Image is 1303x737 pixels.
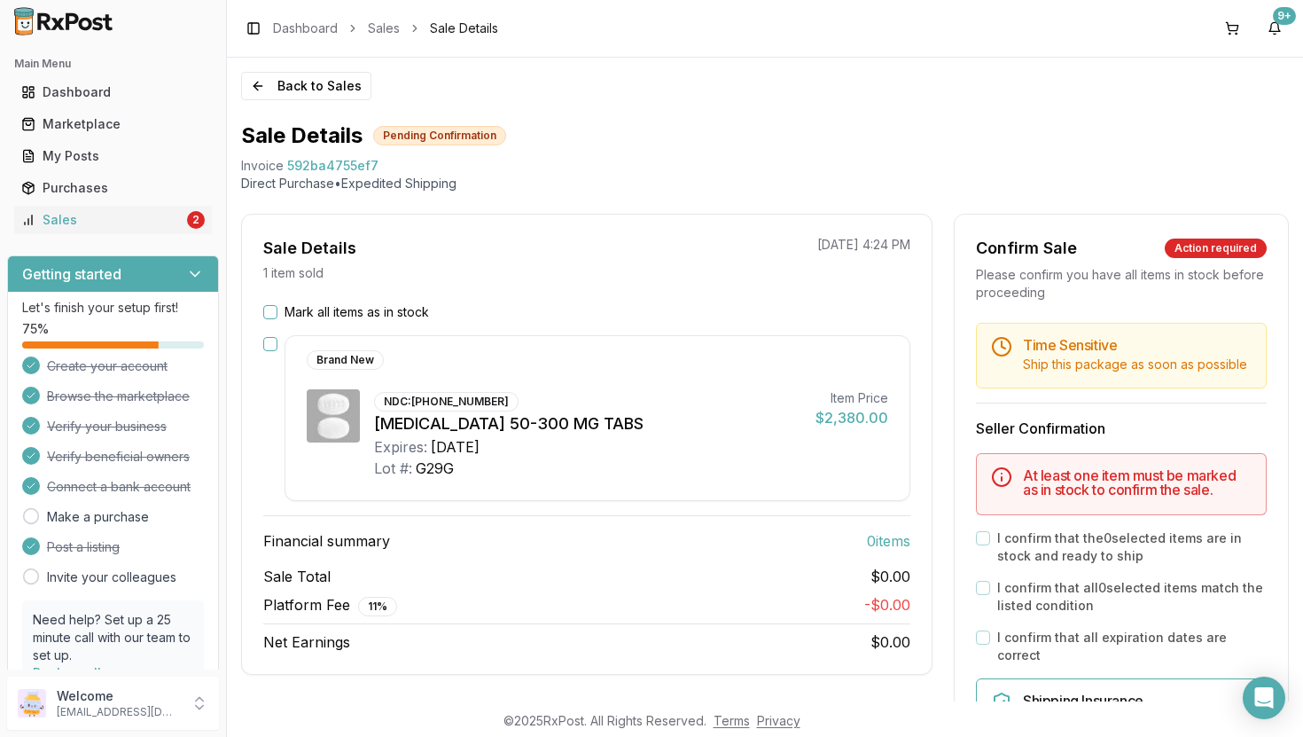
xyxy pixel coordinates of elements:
div: My Posts [21,147,205,165]
a: Book a call [33,665,101,680]
div: NDC: [PHONE_NUMBER] [374,392,519,412]
h1: Sale Details [241,122,363,150]
div: Purchases [21,179,205,197]
span: Ship this package as soon as possible [1023,357,1247,372]
a: Privacy [757,713,800,728]
span: 75 % [22,320,49,338]
p: Welcome [57,687,180,705]
div: 9+ [1273,7,1296,25]
button: Sales2 [7,206,219,234]
div: Sale Details [263,236,356,261]
div: Lot #: [374,458,412,479]
span: $0.00 [870,633,910,651]
span: Verify beneficial owners [47,448,190,466]
label: I confirm that the 0 selected items are in stock and ready to ship [997,529,1267,565]
div: Please confirm you have all items in stock before proceeding [976,266,1267,302]
a: Sales [368,20,400,37]
a: Make a purchase [47,508,149,526]
span: Sale Details [430,20,498,37]
label: I confirm that all 0 selected items match the listed condition [997,579,1267,615]
a: Terms [714,713,750,728]
div: Sales [21,211,183,229]
div: [DATE] [431,436,480,458]
img: User avatar [18,689,46,717]
h5: Time Sensitive [1023,338,1252,352]
p: 1 item sold [263,264,324,282]
div: Marketplace [21,115,205,133]
button: Dashboard [7,78,219,106]
span: Post a listing [47,538,120,556]
span: 0 item s [867,530,910,552]
span: Net Earnings [263,631,350,653]
div: 2 [187,211,205,229]
p: Let's finish your setup first! [22,299,204,317]
span: Create your account [47,357,168,375]
div: Brand New [307,350,384,370]
p: Direct Purchase • Expedited Shipping [241,175,1289,192]
div: $2,380.00 [815,407,888,428]
label: Mark all items as in stock [285,303,429,321]
div: Action required [1165,239,1267,258]
a: My Posts [14,140,212,172]
p: [DATE] 4:24 PM [817,236,910,254]
span: $0.00 [870,566,910,587]
button: 9+ [1260,14,1289,43]
div: Open Intercom Messenger [1243,677,1285,719]
div: [MEDICAL_DATA] 50-300 MG TABS [374,412,801,436]
span: - $0.00 [864,596,910,614]
span: Financial summary [263,530,390,552]
a: Purchases [14,172,212,204]
span: Sale Total [263,566,331,587]
nav: breadcrumb [273,20,498,37]
span: 592ba4755ef7 [287,157,378,175]
button: Back to Sales [241,72,371,100]
span: Connect a bank account [47,478,191,496]
button: Marketplace [7,110,219,138]
img: RxPost Logo [7,7,121,35]
div: Item Price [815,389,888,407]
span: Browse the marketplace [47,388,190,405]
button: My Posts [7,142,219,170]
label: I confirm that all expiration dates are correct [997,629,1267,664]
span: Platform Fee [263,594,397,616]
img: Dovato 50-300 MG TABS [307,389,360,443]
div: G29G [416,458,454,479]
div: Expires: [374,436,427,458]
p: [EMAIL_ADDRESS][DOMAIN_NAME] [57,705,180,719]
div: Confirm Sale [976,236,1077,261]
h3: Seller Confirmation [976,418,1267,439]
a: Dashboard [273,20,338,37]
a: Sales2 [14,204,212,236]
div: Dashboard [21,83,205,101]
a: Marketplace [14,108,212,140]
div: Pending Confirmation [373,126,506,145]
a: Invite your colleagues [47,568,176,586]
p: Need help? Set up a 25 minute call with our team to set up. [33,611,193,664]
h2: Main Menu [14,57,212,71]
a: Dashboard [14,76,212,108]
div: 11 % [358,597,397,616]
h3: Getting started [22,263,121,285]
button: Purchases [7,174,219,202]
h5: Shipping Insurance [1023,694,1252,708]
div: Invoice [241,157,284,175]
span: Verify your business [47,418,167,435]
h5: At least one item must be marked as in stock to confirm the sale. [1023,468,1252,497]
